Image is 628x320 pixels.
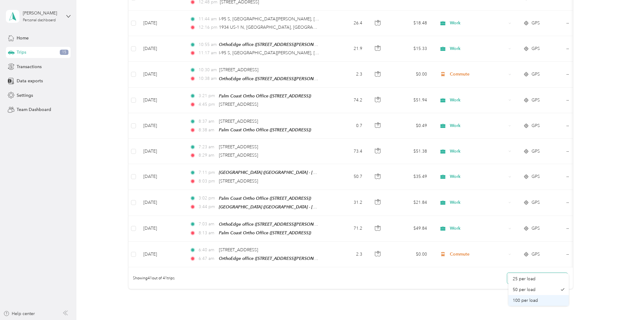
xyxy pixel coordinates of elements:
[326,113,367,139] td: 0.7
[450,97,506,104] span: Work
[199,50,216,56] span: 11:17 am
[532,71,540,78] span: GPS
[389,62,432,87] td: $0.00
[199,16,216,23] span: 11:44 am
[532,97,540,104] span: GPS
[199,92,216,99] span: 3:21 pm
[532,199,540,206] span: GPS
[326,216,367,242] td: 71.2
[326,190,367,216] td: 31.2
[199,195,216,202] span: 3:02 pm
[532,251,540,258] span: GPS
[199,203,216,210] span: 3:44 pm
[532,20,540,27] span: GPS
[138,11,185,36] td: [DATE]
[389,242,432,267] td: $0.00
[389,11,432,36] td: $18.48
[17,64,42,70] span: Transactions
[23,18,56,22] div: Personal dashboard
[326,242,367,267] td: 2.3
[17,92,33,99] span: Settings
[219,50,358,55] span: I-95 S, [GEOGRAPHIC_DATA][PERSON_NAME], [GEOGRAPHIC_DATA]
[129,276,174,281] span: Showing 41 out of 41 trips
[219,25,338,30] span: 1934 US-1 N, [GEOGRAPHIC_DATA], [GEOGRAPHIC_DATA]
[219,153,258,158] span: [STREET_ADDRESS]
[199,178,216,185] span: 8:03 pm
[513,287,536,292] span: 50 per load
[219,93,311,98] span: Palm Coast Ortho Office ([STREET_ADDRESS])
[219,222,331,227] span: OrthoEdge office ([STREET_ADDRESS][PERSON_NAME])
[199,144,216,150] span: 7:23 am
[199,24,216,31] span: 12:16 pm
[199,152,216,159] span: 8:29 am
[138,88,185,113] td: [DATE]
[17,106,51,113] span: Team Dashboard
[17,78,43,84] span: Data exports
[219,230,311,235] span: Palm Coast Ortho Office ([STREET_ADDRESS])
[219,256,331,261] span: OrthoEdge office ([STREET_ADDRESS][PERSON_NAME])
[199,75,216,82] span: 10:38 am
[389,216,432,242] td: $49.84
[593,285,628,320] iframe: Everlance-gr Chat Button Frame
[450,225,506,232] span: Work
[561,164,618,190] td: --
[450,20,506,27] span: Work
[513,298,538,303] span: 100 per load
[389,88,432,113] td: $51.94
[138,113,185,139] td: [DATE]
[561,242,618,267] td: --
[326,164,367,190] td: 50.7
[532,148,540,155] span: GPS
[513,276,536,281] span: 25 per load
[199,247,216,253] span: 6:40 am
[532,45,540,52] span: GPS
[532,173,540,180] span: GPS
[199,169,216,176] span: 7:11 pm
[561,36,618,62] td: --
[138,242,185,267] td: [DATE]
[389,36,432,62] td: $15.33
[450,45,506,52] span: Work
[389,164,432,190] td: $35.49
[326,139,367,164] td: 73.4
[138,139,185,164] td: [DATE]
[199,127,216,133] span: 8:38 am
[199,230,216,236] span: 8:13 am
[138,216,185,242] td: [DATE]
[199,221,216,228] span: 7:03 am
[532,122,540,129] span: GPS
[561,139,618,164] td: --
[199,41,216,48] span: 10:55 am
[450,251,506,258] span: Commute
[219,42,331,47] span: OrthoEdge office ([STREET_ADDRESS][PERSON_NAME])
[326,62,367,87] td: 2.3
[561,11,618,36] td: --
[219,178,258,184] span: [STREET_ADDRESS]
[561,190,618,216] td: --
[450,173,506,180] span: Work
[450,199,506,206] span: Work
[60,50,68,55] span: 15
[3,310,35,317] div: Help center
[450,148,506,155] span: Work
[219,144,258,150] span: [STREET_ADDRESS]
[389,190,432,216] td: $21.84
[138,190,185,216] td: [DATE]
[326,88,367,113] td: 74.2
[219,170,490,175] span: [GEOGRAPHIC_DATA] ([GEOGRAPHIC_DATA] - [GEOGRAPHIC_DATA], [STREET_ADDRESS] , [GEOGRAPHIC_DATA], [...
[219,16,358,22] span: I-95 S, [GEOGRAPHIC_DATA][PERSON_NAME], [GEOGRAPHIC_DATA]
[450,71,506,78] span: Commute
[219,67,258,72] span: [STREET_ADDRESS]
[199,67,217,73] span: 10:30 am
[561,88,618,113] td: --
[450,122,506,129] span: Work
[199,255,216,262] span: 6:47 am
[219,247,258,252] span: [STREET_ADDRESS]
[219,119,258,124] span: [STREET_ADDRESS]
[326,36,367,62] td: 21.9
[219,196,311,201] span: Palm Coast Ortho Office ([STREET_ADDRESS])
[138,164,185,190] td: [DATE]
[532,225,540,232] span: GPS
[17,49,26,55] span: Trips
[561,216,618,242] td: --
